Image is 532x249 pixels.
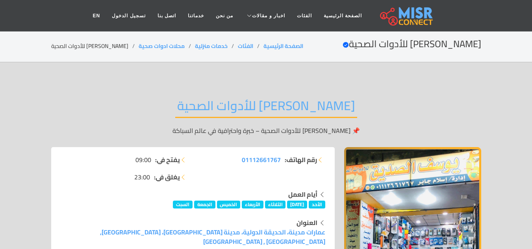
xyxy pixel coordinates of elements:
a: الصفحة الرئيسية [263,41,303,51]
strong: رقم الهاتف: [285,155,317,164]
span: 01112661767 [242,154,281,166]
span: الجمعة [194,201,215,208]
li: [PERSON_NAME] للأدوات الصحية [51,42,139,50]
img: main.misr_connect [380,6,433,26]
strong: العنوان [297,217,317,229]
a: اخبار و مقالات [239,8,291,23]
p: 📌 [PERSON_NAME] للأدوات الصحية – خبرة واحترافية في عالم السباكة [51,126,481,135]
span: 09:00 [135,155,151,164]
span: اخبار و مقالات [252,12,285,19]
a: اتصل بنا [152,8,182,23]
h2: [PERSON_NAME] للأدوات الصحية [175,98,357,118]
a: الفئات [291,8,318,23]
a: خدماتنا [182,8,210,23]
span: 23:00 [134,172,150,182]
a: محلات ادوات صحية [139,41,185,51]
span: الخميس [217,201,241,208]
a: 01112661767 [242,155,281,164]
strong: يغلق في: [154,172,180,182]
span: الثلاثاء [265,201,286,208]
a: EN [87,8,106,23]
a: الصفحة الرئيسية [318,8,368,23]
span: الأحد [309,201,325,208]
span: الأربعاء [242,201,263,208]
a: الفئات [238,41,253,51]
strong: يفتح في: [155,155,180,164]
h2: [PERSON_NAME] للأدوات الصحية [343,39,481,50]
strong: أيام العمل [288,188,317,200]
svg: Verified account [343,42,349,48]
a: خدمات منزلية [195,41,228,51]
span: [DATE] [287,201,307,208]
span: السبت [173,201,193,208]
a: من نحن [210,8,239,23]
a: تسجيل الدخول [106,8,151,23]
